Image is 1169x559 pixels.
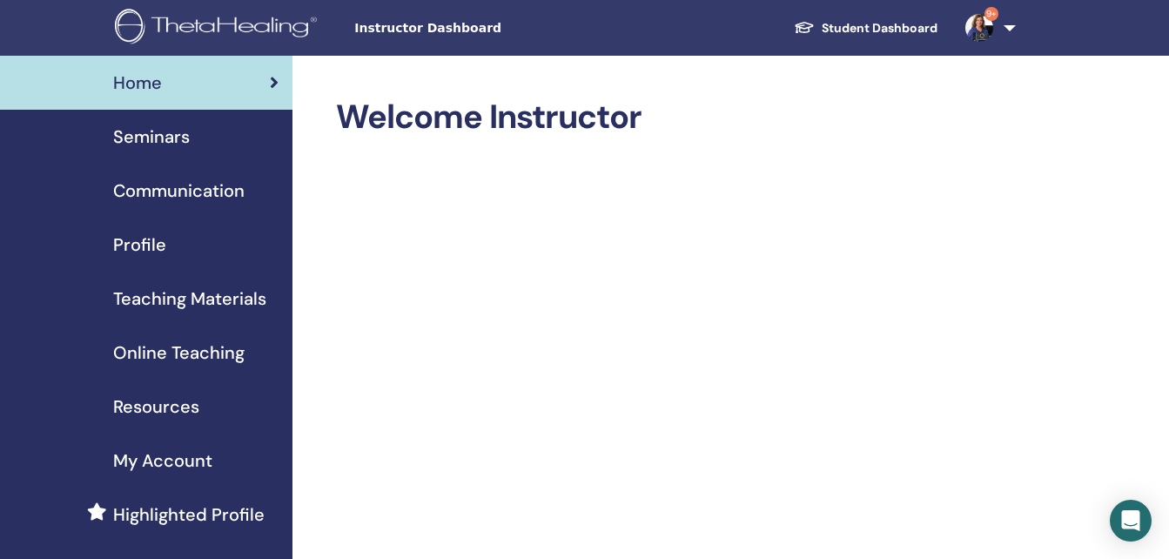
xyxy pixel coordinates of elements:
img: logo.png [115,9,323,48]
img: default.jpg [965,14,993,42]
h2: Welcome Instructor [336,98,1012,138]
img: graduation-cap-white.svg [794,20,815,35]
span: My Account [113,448,212,474]
span: Home [113,70,162,96]
a: Student Dashboard [780,12,951,44]
span: Resources [113,394,199,420]
span: Profile [113,232,166,258]
span: Seminars [113,124,190,150]
span: Communication [113,178,245,204]
div: Open Intercom Messenger [1110,500,1152,542]
span: Online Teaching [113,340,245,366]
span: Instructor Dashboard [354,19,615,37]
span: 9+ [984,7,998,21]
span: Highlighted Profile [113,502,265,528]
span: Teaching Materials [113,286,266,312]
